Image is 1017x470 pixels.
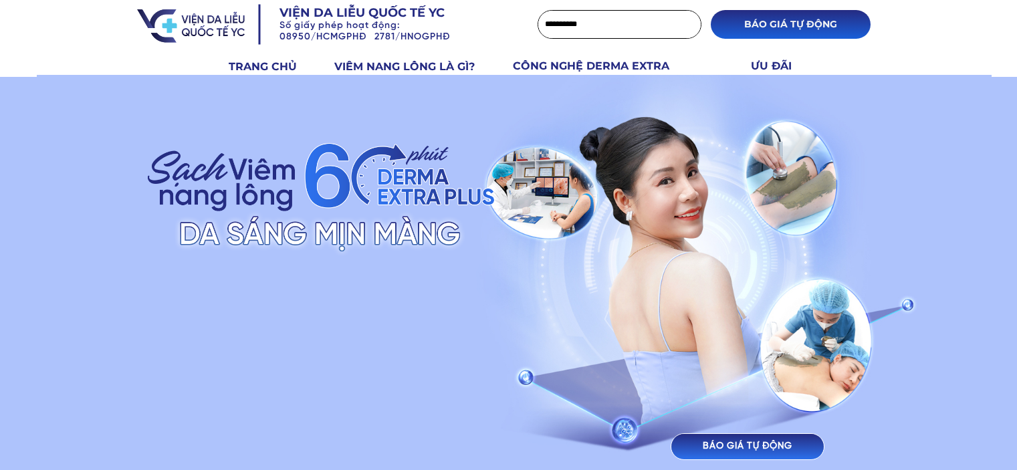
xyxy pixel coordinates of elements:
h3: CÔNG NGHỆ DERMA EXTRA PLUS [513,57,701,92]
h3: VIÊM NANG LÔNG LÀ GÌ? [334,58,497,76]
h3: TRANG CHỦ [229,58,319,76]
h3: Viện da liễu quốc tế YC [279,5,485,21]
h3: Số giấy phép hoạt động: 08950/HCMGPHĐ 2781/HNOGPHĐ [279,21,505,43]
p: BÁO GIÁ TỰ ĐỘNG [711,10,871,39]
p: BÁO GIÁ TỰ ĐỘNG [671,434,824,459]
h3: ƯU ĐÃI [751,57,807,75]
